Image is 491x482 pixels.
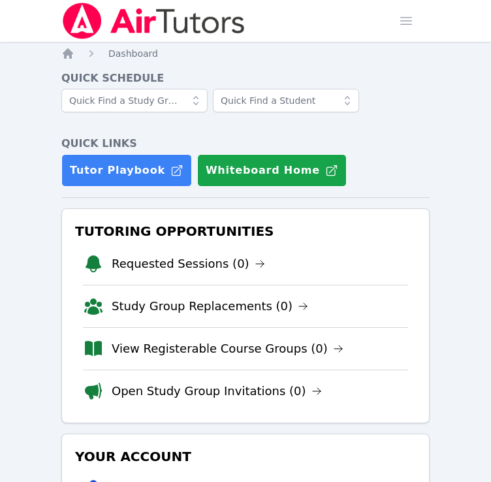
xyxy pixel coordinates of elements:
[112,340,343,358] a: View Registerable Course Groups (0)
[108,48,158,59] span: Dashboard
[61,71,430,86] h4: Quick Schedule
[197,154,347,187] button: Whiteboard Home
[72,219,419,243] h3: Tutoring Opportunities
[61,154,192,187] a: Tutor Playbook
[72,445,419,468] h3: Your Account
[108,47,158,60] a: Dashboard
[61,136,430,152] h4: Quick Links
[213,89,359,112] input: Quick Find a Student
[61,3,246,39] img: Air Tutors
[61,89,208,112] input: Quick Find a Study Group
[112,255,265,273] a: Requested Sessions (0)
[112,297,308,315] a: Study Group Replacements (0)
[61,47,430,60] nav: Breadcrumb
[112,382,322,400] a: Open Study Group Invitations (0)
